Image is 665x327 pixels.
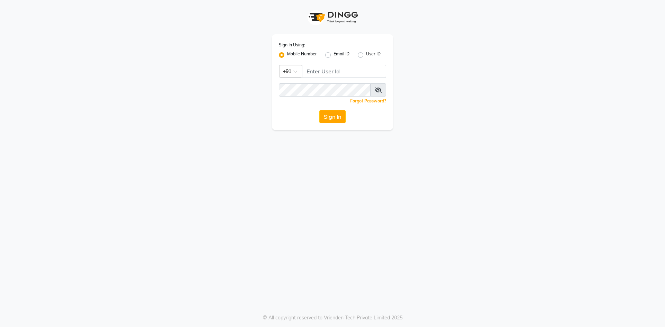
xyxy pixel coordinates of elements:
input: Username [279,83,371,97]
label: Mobile Number [287,51,317,59]
a: Forgot Password? [350,98,386,103]
label: User ID [366,51,381,59]
button: Sign In [319,110,346,123]
label: Email ID [334,51,349,59]
input: Username [302,65,386,78]
img: logo1.svg [305,7,360,27]
label: Sign In Using: [279,42,305,48]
